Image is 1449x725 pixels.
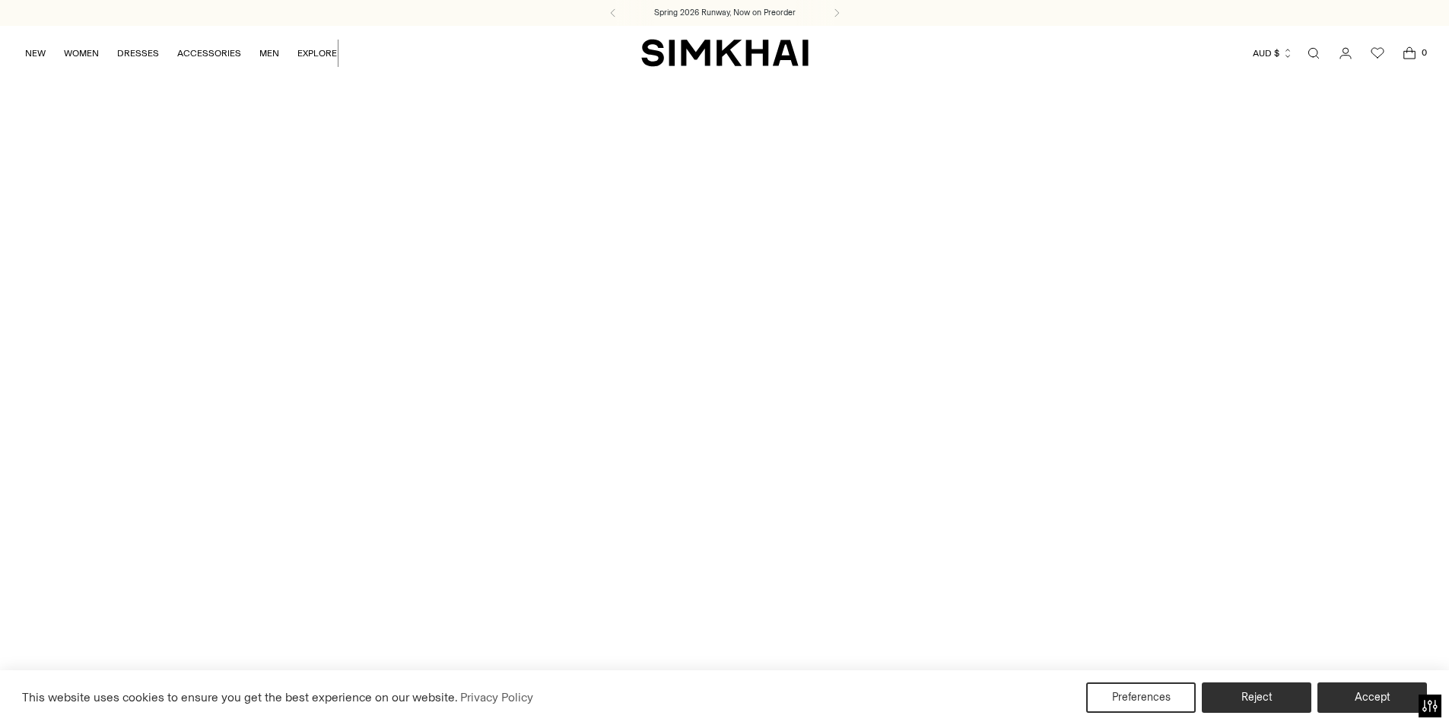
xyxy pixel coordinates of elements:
a: Go to the account page [1330,38,1361,68]
a: MEN [259,37,279,70]
span: This website uses cookies to ensure you get the best experience on our website. [22,690,458,704]
a: Open search modal [1298,38,1329,68]
a: WOMEN [64,37,99,70]
a: Open cart modal [1394,38,1425,68]
a: EXPLORE [297,37,337,70]
button: Preferences [1086,682,1196,713]
a: Privacy Policy (opens in a new tab) [458,686,535,709]
a: SIMKHAI [641,38,809,68]
a: NEW [25,37,46,70]
span: 0 [1417,46,1431,59]
a: ACCESSORIES [177,37,241,70]
button: AUD $ [1253,37,1293,70]
button: Reject [1202,682,1311,713]
a: Wishlist [1362,38,1393,68]
a: DRESSES [117,37,159,70]
button: Accept [1317,682,1427,713]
